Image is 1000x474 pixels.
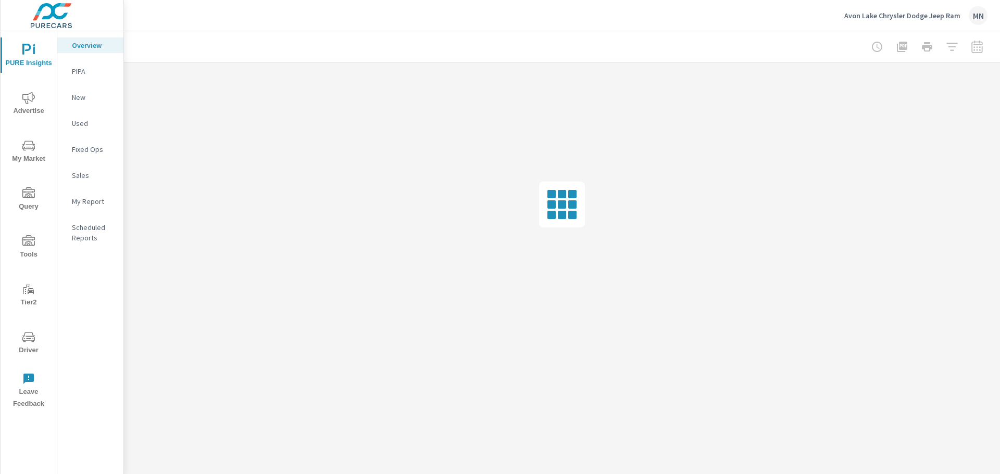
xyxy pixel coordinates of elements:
span: My Market [4,139,54,165]
span: Tools [4,235,54,261]
div: My Report [57,194,123,209]
span: Leave Feedback [4,373,54,410]
div: New [57,89,123,105]
div: MN [969,6,988,25]
p: Fixed Ops [72,144,115,155]
p: My Report [72,196,115,207]
p: Avon Lake Chrysler Dodge Jeep Ram [844,11,960,20]
p: PIPA [72,66,115,76]
div: Scheduled Reports [57,220,123,246]
p: Used [72,118,115,129]
p: Sales [72,170,115,181]
span: Advertise [4,92,54,117]
p: Scheduled Reports [72,222,115,243]
div: Used [57,116,123,131]
p: Overview [72,40,115,50]
div: Overview [57,37,123,53]
span: Driver [4,331,54,356]
div: Fixed Ops [57,142,123,157]
div: nav menu [1,31,57,414]
span: Query [4,187,54,213]
div: PIPA [57,63,123,79]
p: New [72,92,115,103]
span: Tier2 [4,283,54,309]
span: PURE Insights [4,44,54,69]
div: Sales [57,168,123,183]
